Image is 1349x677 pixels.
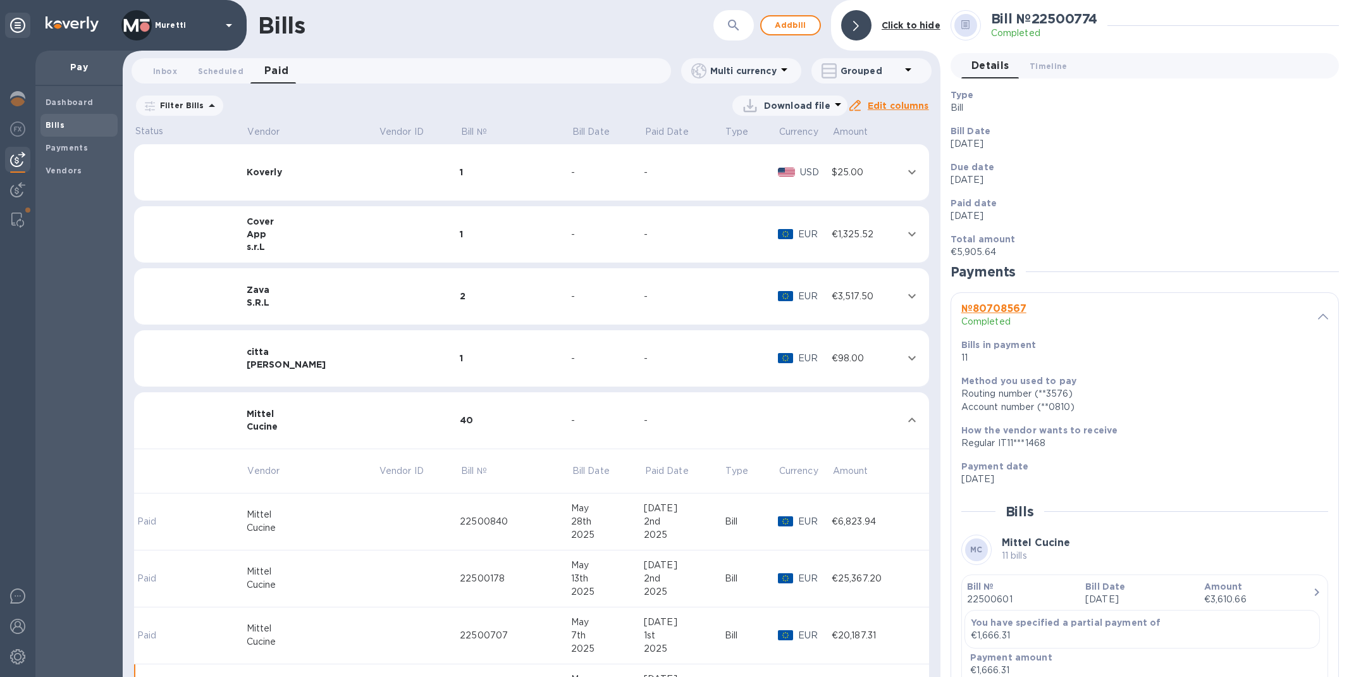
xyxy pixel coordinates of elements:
div: App [247,228,378,240]
div: 1 [460,166,571,178]
div: 7th [571,629,644,642]
div: - [644,166,725,179]
p: EUR [798,228,832,241]
div: €1,666.31 [970,664,1088,677]
p: Vendor [247,464,280,478]
b: Bill № [967,581,994,592]
div: Routing number (**3576) [961,387,1318,401]
span: Bill Date [572,464,626,478]
p: Paid Date [645,464,689,478]
div: €1,325.52 [832,228,902,241]
b: Mittel Cucine [1002,537,1070,549]
span: Scheduled [198,65,243,78]
b: Bills [46,120,65,130]
p: 11 [961,351,1199,364]
div: [DATE] [644,559,725,572]
p: Paid [137,515,202,528]
span: Bill № [461,464,503,478]
button: expand row [902,225,921,244]
div: 1 [460,352,571,364]
div: 13th [571,572,644,585]
div: S.R.L [247,296,378,309]
p: [DATE] [951,137,1329,151]
b: Total amount [951,234,1016,244]
div: Mittel [247,407,378,420]
div: Bill [725,572,778,585]
p: Filter Bills [155,100,204,111]
div: 40 [460,414,571,426]
div: s.r.L [247,240,378,253]
button: expand row [902,411,921,430]
div: Cover [247,215,378,228]
p: Bill [951,101,1329,115]
div: Account number (**0810) [961,401,1318,414]
p: USD [800,166,832,179]
p: Vendor ID [379,464,424,478]
span: Inbox [153,65,177,78]
div: Cucine [247,420,378,433]
div: Koverly [247,166,378,178]
b: Payment date [961,461,1029,471]
img: Foreign exchange [10,121,25,137]
div: €3,517.50 [832,290,902,303]
b: You have specified a partial payment of [971,618,1161,628]
p: Type [725,125,748,139]
p: Paid [137,572,202,585]
span: Amount [833,464,885,478]
b: Bill Date [1085,581,1125,592]
p: €5,905.64 [951,245,1329,259]
div: €3,610.66 [1204,593,1312,606]
b: Click to hide [882,20,940,30]
div: May [571,559,644,572]
div: - [644,414,725,427]
p: Completed [961,315,1127,328]
div: Mittel [247,508,378,521]
p: Amount [833,464,868,478]
span: Type [725,464,765,478]
p: 11 bills [1002,549,1070,562]
b: Bill Date [951,126,990,136]
span: Vendor [247,125,296,139]
p: Multi currency [710,65,777,77]
b: Paid date [951,198,997,208]
p: Currency [779,125,818,139]
p: Download file [764,99,830,112]
div: Cucine [247,578,378,592]
div: €6,823.94 [832,515,902,528]
b: № 80708567 [961,302,1026,314]
b: Amount [1204,581,1243,592]
b: Bills in payment [961,340,1036,350]
div: 22500707 [460,629,571,642]
span: Vendor ID [379,464,440,478]
p: Vendor ID [379,125,424,139]
div: 2025 [571,528,644,542]
div: $25.00 [832,166,902,179]
div: 2025 [571,642,644,655]
p: [DATE] [1085,593,1193,606]
div: Bill [725,629,778,642]
div: 2nd [644,572,725,585]
button: expand row [902,163,921,182]
b: Type [951,90,974,100]
h2: Bills [1006,504,1034,519]
button: expand row [902,287,921,306]
p: Amount [833,125,868,139]
div: citta [247,345,378,358]
b: Due date [951,162,994,172]
div: 1st [644,629,725,642]
div: - [644,228,725,241]
div: - [571,290,644,303]
div: May [571,616,644,629]
p: Muretti [155,21,218,30]
p: Pay [46,61,113,73]
p: EUR [798,352,832,365]
p: EUR [798,290,832,303]
div: Cucine [247,635,378,649]
div: - [644,290,725,303]
span: Add bill [772,18,810,33]
span: Paid Date [645,464,705,478]
span: Bill № [461,125,503,139]
p: 22500601 [967,593,1075,606]
div: - [571,228,644,241]
span: Amount [833,125,885,139]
